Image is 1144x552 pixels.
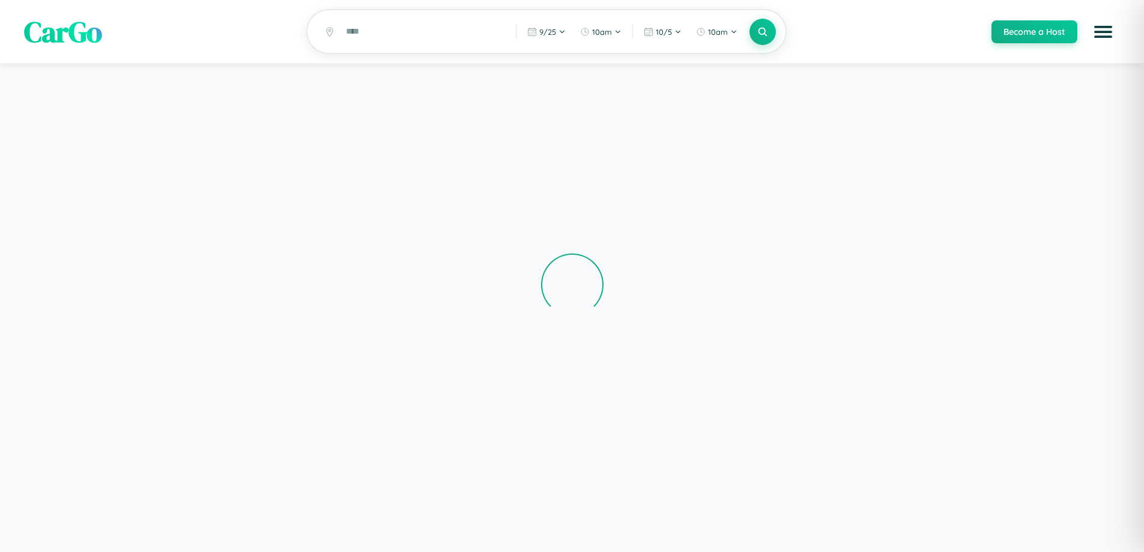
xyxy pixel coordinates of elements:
[592,27,612,37] span: 10am
[574,22,628,41] button: 10am
[656,27,672,37] span: 10 / 5
[638,22,688,41] button: 10/5
[521,22,572,41] button: 9/25
[708,27,728,37] span: 10am
[539,27,556,37] span: 9 / 25
[690,22,743,41] button: 10am
[991,20,1077,43] button: Become a Host
[24,12,102,52] span: CarGo
[1086,15,1120,49] button: Open menu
